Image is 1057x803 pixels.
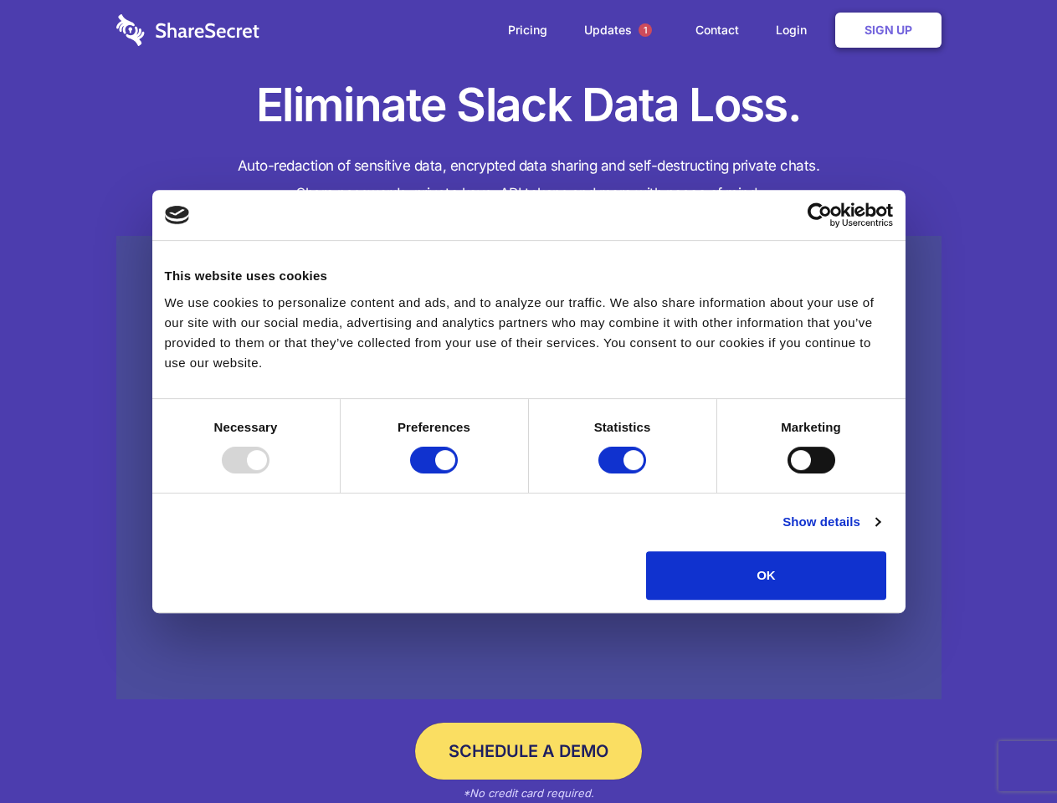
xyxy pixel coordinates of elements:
a: Sign Up [835,13,942,48]
a: Login [759,4,832,56]
a: Show details [782,512,880,532]
strong: Marketing [781,420,841,434]
button: OK [646,551,886,600]
em: *No credit card required. [463,786,594,800]
strong: Preferences [398,420,470,434]
a: Wistia video thumbnail [116,236,942,700]
h1: Eliminate Slack Data Loss. [116,75,942,136]
div: We use cookies to personalize content and ads, and to analyze our traffic. We also share informat... [165,293,893,373]
a: Contact [679,4,756,56]
img: logo [165,206,190,224]
span: 1 [639,23,652,37]
strong: Necessary [214,420,278,434]
img: logo-wordmark-white-trans-d4663122ce5f474addd5e946df7df03e33cb6a1c49d2221995e7729f52c070b2.svg [116,14,259,46]
a: Schedule a Demo [415,723,642,780]
a: Usercentrics Cookiebot - opens in a new window [747,202,893,228]
div: This website uses cookies [165,266,893,286]
strong: Statistics [594,420,651,434]
h4: Auto-redaction of sensitive data, encrypted data sharing and self-destructing private chats. Shar... [116,152,942,207]
a: Pricing [491,4,564,56]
